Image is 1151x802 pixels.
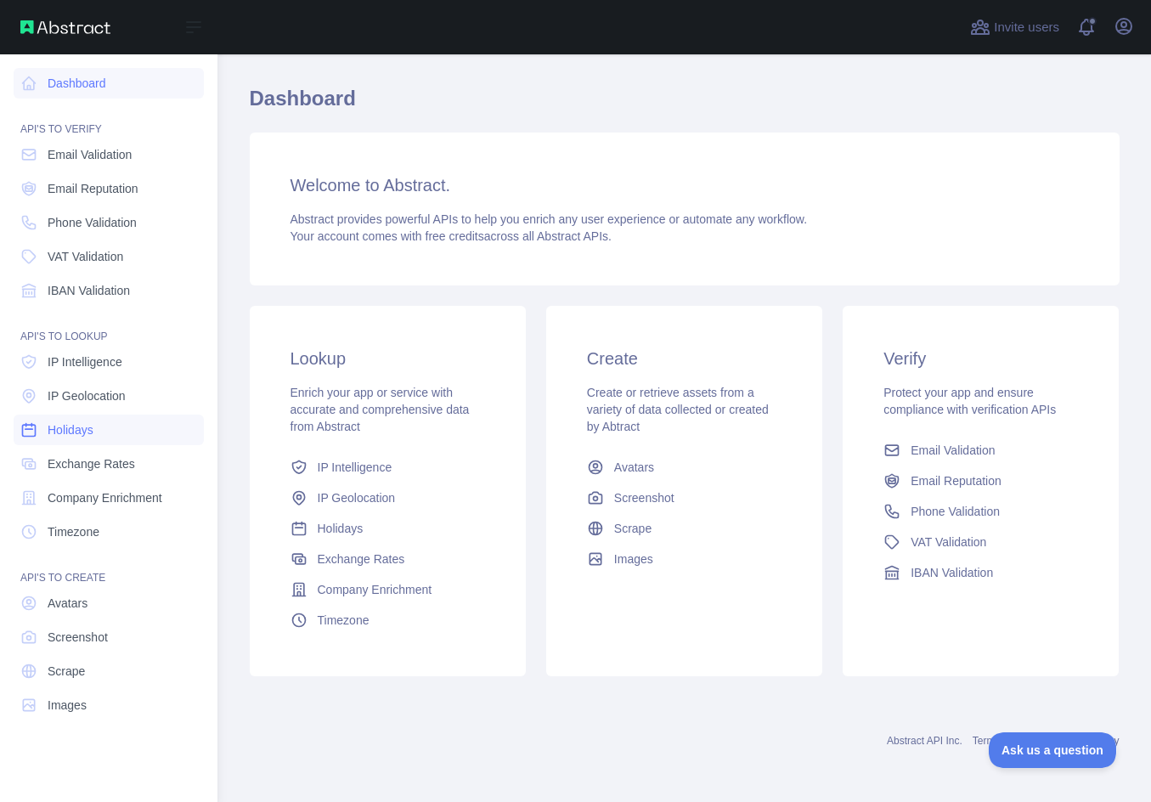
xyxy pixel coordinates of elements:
div: API'S TO LOOKUP [14,309,204,343]
span: Timezone [48,523,99,540]
span: Create or retrieve assets from a variety of data collected or created by Abtract [587,386,769,433]
a: Avatars [14,588,204,618]
span: Your account comes with across all Abstract APIs. [291,229,612,243]
span: Screenshot [614,489,674,506]
a: IP Geolocation [284,483,492,513]
h3: Lookup [291,347,485,370]
a: Terms of service [973,735,1047,747]
span: IP Geolocation [48,387,126,404]
a: Timezone [14,517,204,547]
span: Phone Validation [911,503,1000,520]
span: Company Enrichment [318,581,432,598]
span: Email Reputation [48,180,138,197]
span: Email Validation [911,442,995,459]
span: Screenshot [48,629,108,646]
a: VAT Validation [14,241,204,272]
span: IP Intelligence [318,459,392,476]
a: Email Validation [14,139,204,170]
h3: Create [587,347,781,370]
a: Phone Validation [14,207,204,238]
span: Timezone [318,612,370,629]
span: Exchange Rates [48,455,135,472]
h1: Dashboard [250,85,1120,126]
a: IBAN Validation [877,557,1085,588]
a: Holidays [284,513,492,544]
span: Company Enrichment [48,489,162,506]
span: Avatars [48,595,87,612]
a: Dashboard [14,68,204,99]
a: Exchange Rates [14,449,204,479]
button: Invite users [967,14,1063,41]
span: free credits [426,229,484,243]
a: Company Enrichment [14,483,204,513]
div: API'S TO CREATE [14,551,204,585]
span: Invite users [994,18,1059,37]
span: Abstract provides powerful APIs to help you enrich any user experience or automate any workflow. [291,212,808,226]
a: IBAN Validation [14,275,204,306]
a: IP Intelligence [284,452,492,483]
span: Phone Validation [48,214,137,231]
span: Enrich your app or service with accurate and comprehensive data from Abstract [291,386,470,433]
span: Exchange Rates [318,551,405,568]
a: Images [580,544,788,574]
div: API'S TO VERIFY [14,102,204,136]
a: Abstract API Inc. [887,735,962,747]
a: Images [14,690,204,720]
span: VAT Validation [48,248,123,265]
span: Images [48,697,87,714]
span: Protect your app and ensure compliance with verification APIs [883,386,1056,416]
a: Timezone [284,605,492,635]
a: Holidays [14,415,204,445]
a: VAT Validation [877,527,1085,557]
a: Exchange Rates [284,544,492,574]
span: IBAN Validation [911,564,993,581]
span: Email Validation [48,146,132,163]
a: Screenshot [580,483,788,513]
span: Avatars [614,459,654,476]
a: IP Geolocation [14,381,204,411]
span: Scrape [48,663,85,680]
h3: Welcome to Abstract. [291,173,1079,197]
span: Scrape [614,520,652,537]
a: Email Reputation [14,173,204,204]
span: Holidays [318,520,364,537]
span: Email Reputation [911,472,1001,489]
span: Holidays [48,421,93,438]
h3: Verify [883,347,1078,370]
iframe: Toggle Customer Support [989,732,1117,768]
span: IP Geolocation [318,489,396,506]
a: Phone Validation [877,496,1085,527]
a: IP Intelligence [14,347,204,377]
a: Email Reputation [877,466,1085,496]
a: Avatars [580,452,788,483]
a: Screenshot [14,622,204,652]
span: VAT Validation [911,534,986,551]
a: Scrape [14,656,204,686]
span: IP Intelligence [48,353,122,370]
span: IBAN Validation [48,282,130,299]
a: Company Enrichment [284,574,492,605]
a: Email Validation [877,435,1085,466]
span: Images [614,551,653,568]
a: Scrape [580,513,788,544]
img: Abstract API [20,20,110,34]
